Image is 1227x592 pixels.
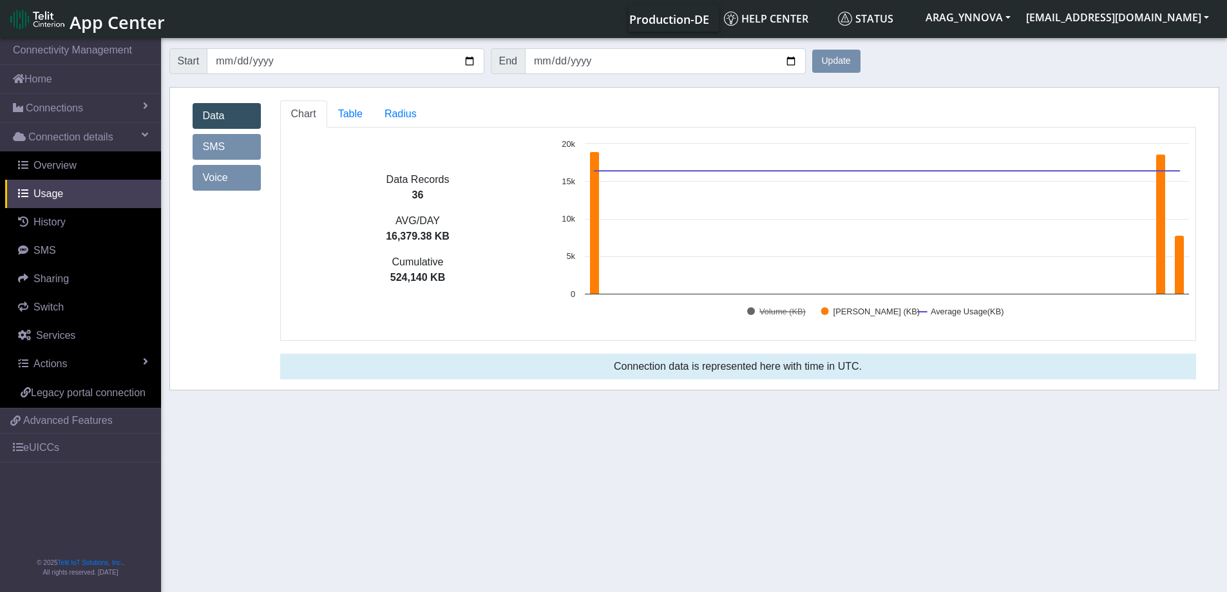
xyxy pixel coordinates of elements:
[759,307,806,316] text: Volume (KB)
[5,236,161,265] a: SMS
[5,321,161,350] a: Services
[570,289,575,299] text: 0
[33,216,66,227] span: History
[280,100,1196,128] ul: Tabs
[629,12,709,27] span: Production-DE
[31,387,146,398] span: Legacy portal connection
[5,265,161,293] a: Sharing
[33,301,64,312] span: Switch
[838,12,893,26] span: Status
[10,9,64,30] img: logo-telit-cinterion-gw-new.png
[1018,6,1217,29] button: [EMAIL_ADDRESS][DOMAIN_NAME]
[291,108,316,119] span: Chart
[566,251,575,261] text: 5k
[562,139,575,149] text: 20k
[719,6,833,32] a: Help center
[281,187,555,203] p: 36
[70,10,165,34] span: App Center
[338,108,363,119] span: Table
[193,165,261,191] a: Voice
[812,50,861,73] button: Update
[58,559,122,566] a: Telit IoT Solutions, Inc.
[5,350,161,378] a: Actions
[629,6,709,32] a: Your current platform instance
[281,172,555,187] p: Data Records
[385,108,417,119] span: Radius
[5,151,161,180] a: Overview
[724,12,738,26] img: knowledge.svg
[33,160,77,171] span: Overview
[36,330,75,341] span: Services
[23,413,113,428] span: Advanced Features
[918,6,1018,29] button: ARAG_YNNOVA
[33,273,69,284] span: Sharing
[5,208,161,236] a: History
[491,48,526,74] span: End
[33,245,56,256] span: SMS
[724,12,808,26] span: Help center
[26,100,83,116] span: Connections
[5,180,161,208] a: Usage
[280,354,1196,379] div: Connection data is represented here with time in UTC.
[193,134,261,160] a: SMS
[281,229,555,244] p: 16,379.38 KB
[33,188,63,199] span: Usage
[28,129,113,145] span: Connection details
[281,270,555,285] p: 524,140 KB
[5,293,161,321] a: Switch
[10,5,163,33] a: App Center
[281,213,555,229] p: AVG/DAY
[562,177,575,186] text: 15k
[833,307,919,316] text: [PERSON_NAME] (KB)
[833,6,918,32] a: Status
[930,307,1003,316] text: Average Usage(KB)
[838,12,852,26] img: status.svg
[281,254,555,270] p: Cumulative
[33,358,67,369] span: Actions
[169,48,208,74] span: Start
[193,103,261,129] a: Data
[562,214,575,224] text: 10k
